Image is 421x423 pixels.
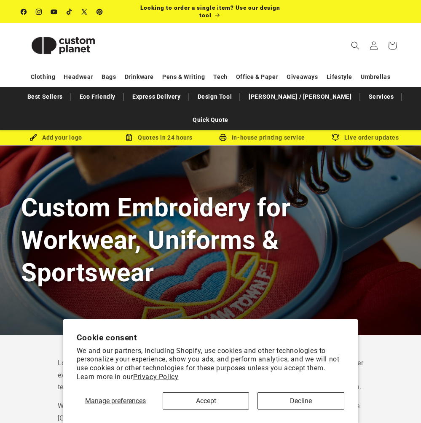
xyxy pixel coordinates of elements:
[29,134,37,141] img: Brush Icon
[21,27,105,65] img: Custom Planet
[18,23,109,67] a: Custom Planet
[125,134,133,141] img: Order Updates Icon
[133,373,178,381] a: Privacy Policy
[64,70,93,84] a: Headwear
[244,89,356,104] a: [PERSON_NAME] / [PERSON_NAME]
[125,70,154,84] a: Drinkware
[287,70,318,84] a: Giveaways
[346,36,365,55] summary: Search
[23,89,67,104] a: Best Sellers
[193,89,236,104] a: Design Tool
[140,4,280,19] span: Looking to order a single item? Use our design tool
[77,347,344,382] p: We and our partners, including Shopify, use cookies and other technologies to personalize your ex...
[75,89,120,104] a: Eco Friendly
[107,132,211,143] div: Quotes in 24 hours
[77,392,154,410] button: Manage preferences
[4,132,107,143] div: Add your logo
[314,132,417,143] div: Live order updates
[85,397,146,405] span: Manage preferences
[211,132,314,143] div: In-house printing service
[361,70,390,84] a: Umbrellas
[327,70,352,84] a: Lifestyle
[58,357,364,393] p: Looking to add a long-lasting, professional finish to your garments? At Custom Planet, we offer e...
[31,70,56,84] a: Clothing
[213,70,227,84] a: Tech
[365,89,398,104] a: Services
[257,392,344,410] button: Decline
[162,70,205,84] a: Pens & Writing
[128,89,185,104] a: Express Delivery
[77,333,344,342] h2: Cookie consent
[332,134,339,141] img: Order updates
[102,70,116,84] a: Bags
[219,134,227,141] img: In-house printing
[163,392,249,410] button: Accept
[236,70,278,84] a: Office & Paper
[188,113,233,127] a: Quick Quote
[21,191,400,289] h1: Custom Embroidery for Workwear, Uniforms & Sportswear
